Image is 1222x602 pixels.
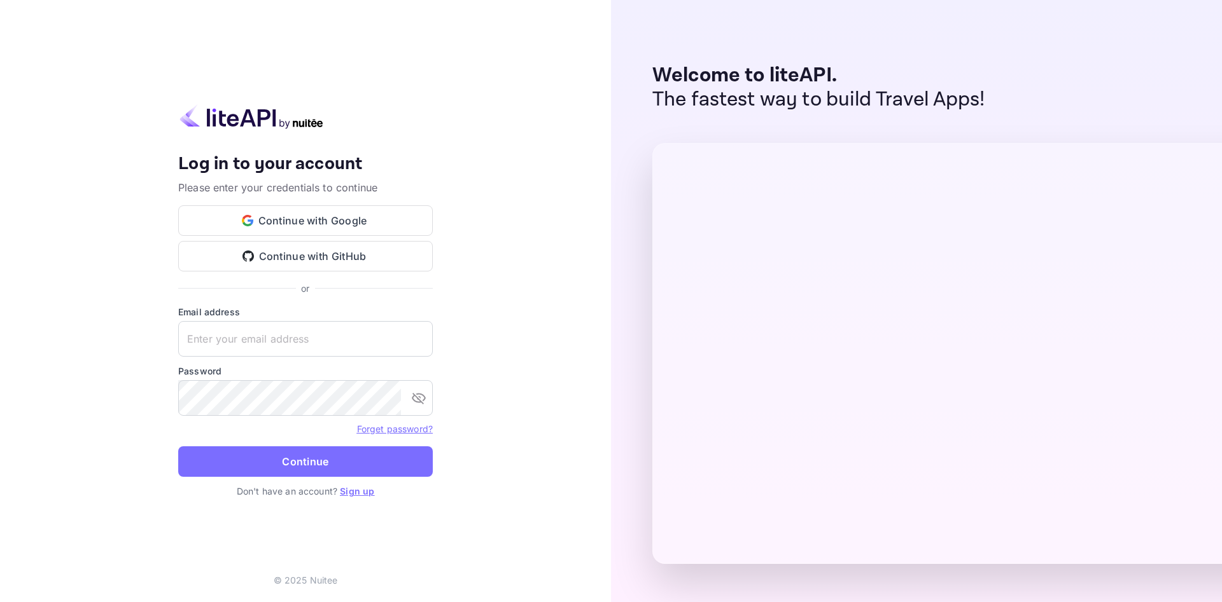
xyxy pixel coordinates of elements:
p: Please enter your credentials to continue [178,180,433,195]
p: Don't have an account? [178,484,433,498]
a: Forget password? [357,423,433,434]
button: toggle password visibility [406,385,432,411]
p: The fastest way to build Travel Apps! [652,88,985,112]
a: Sign up [340,486,374,496]
button: Continue with Google [178,205,433,236]
input: Enter your email address [178,321,433,357]
button: Continue with GitHub [178,241,433,271]
img: liteapi [178,104,325,129]
button: Continue [178,446,433,477]
label: Email address [178,305,433,318]
h4: Log in to your account [178,153,433,175]
a: Forget password? [357,422,433,435]
p: or [301,282,309,295]
label: Password [178,364,433,378]
p: Welcome to liteAPI. [652,64,985,88]
p: © 2025 Nuitee [274,573,338,587]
